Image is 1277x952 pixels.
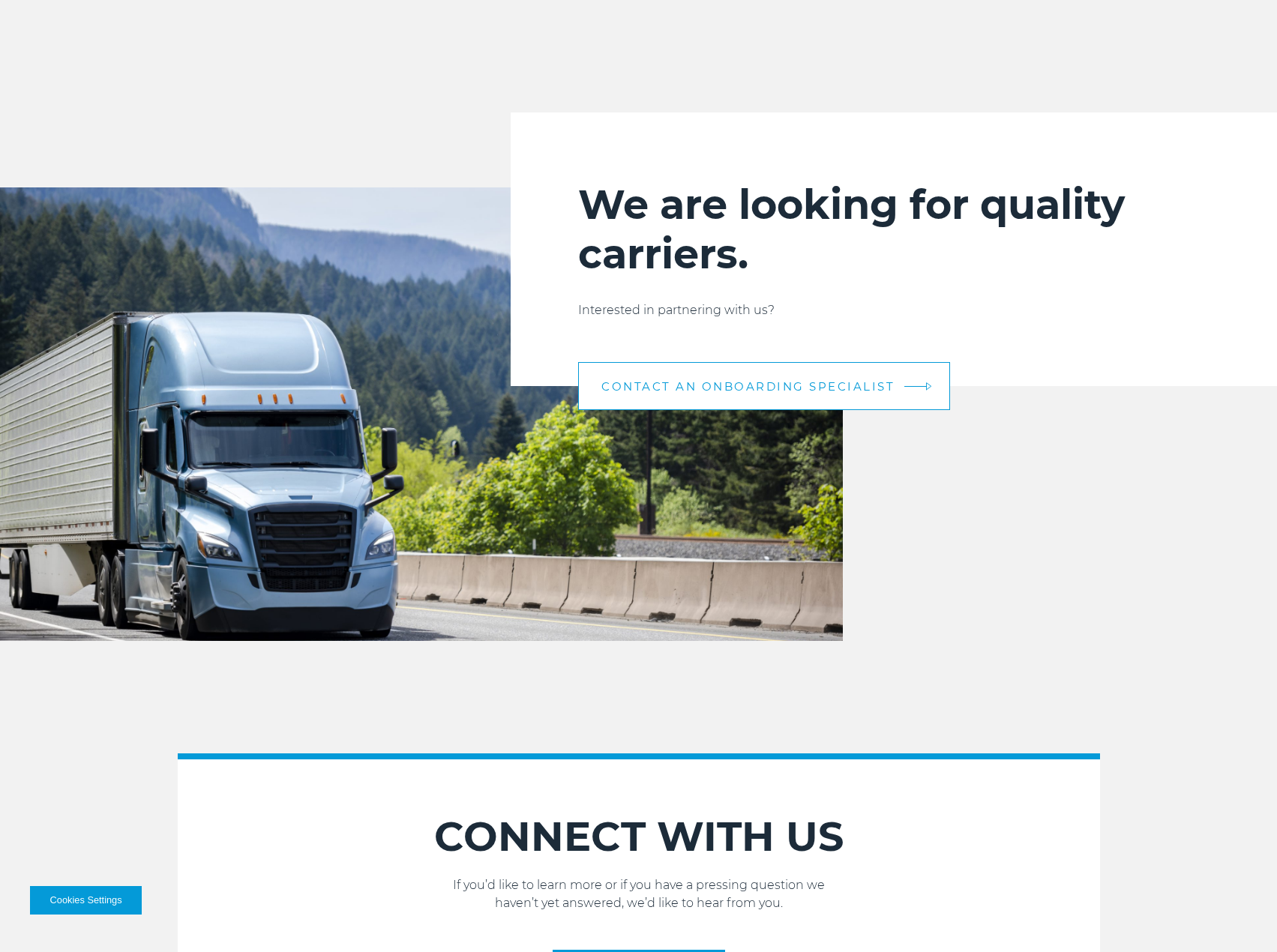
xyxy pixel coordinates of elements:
button: Cookies Settings [30,886,142,915]
img: arrow [926,382,932,391]
p: Interested in partnering with us? [578,301,1210,319]
span: CONTACT AN ONBOARDING SPECIALIST [601,381,895,392]
h2: We are looking for quality carriers. [578,180,1210,279]
p: If you’d like to learn more or if you have a pressing question we haven’t yet answered, we’d like... [178,876,1100,912]
a: CONTACT AN ONBOARDING SPECIALIST arrow arrow [578,362,950,410]
h2: CONNECT WITH US [178,812,1100,861]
